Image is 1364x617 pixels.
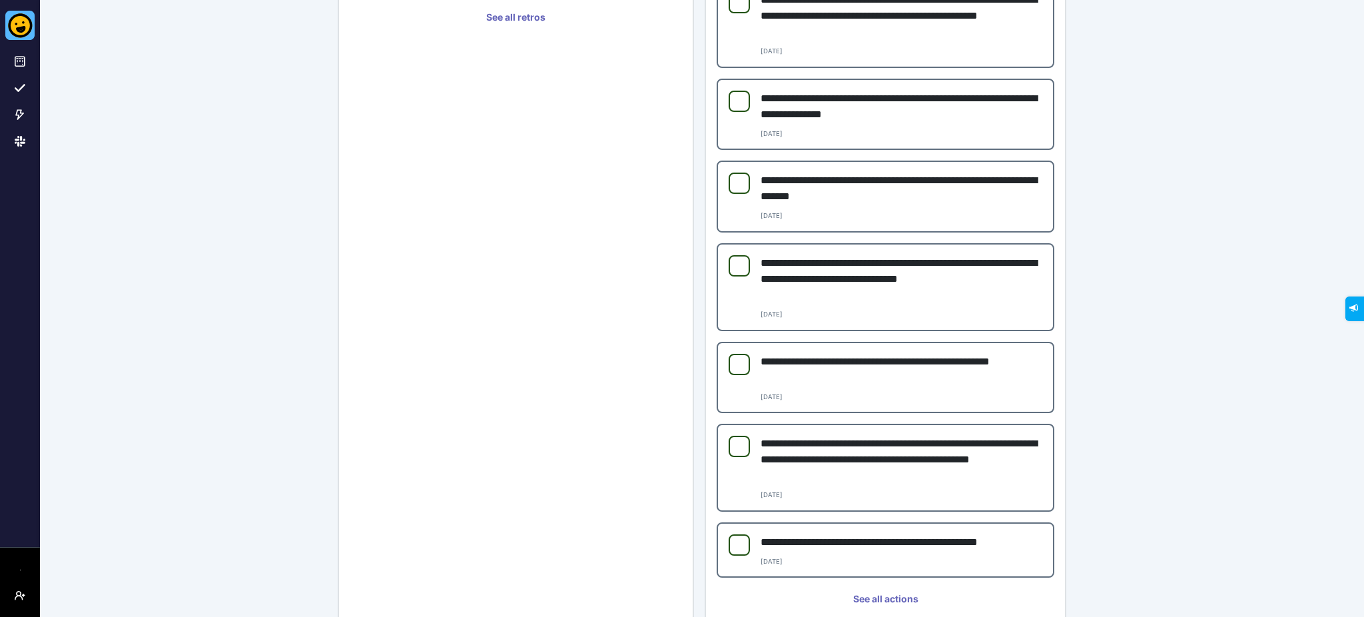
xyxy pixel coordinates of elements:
[20,570,21,570] img: Workspace
[350,7,682,28] a: See all retros
[717,588,1054,610] a: See all actions
[5,11,35,40] img: Better
[761,212,783,219] small: [DATE]
[9,585,31,606] button: User menu
[761,558,783,565] small: [DATE]
[15,601,25,612] span: User menu
[761,130,783,137] small: [DATE]
[15,590,25,601] i: User menu
[9,558,31,580] button: Workspace
[761,393,783,400] small: [DATE]
[761,310,783,318] small: [DATE]
[761,491,783,498] small: [DATE]
[9,4,17,13] span: 
[761,47,783,55] small: [DATE]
